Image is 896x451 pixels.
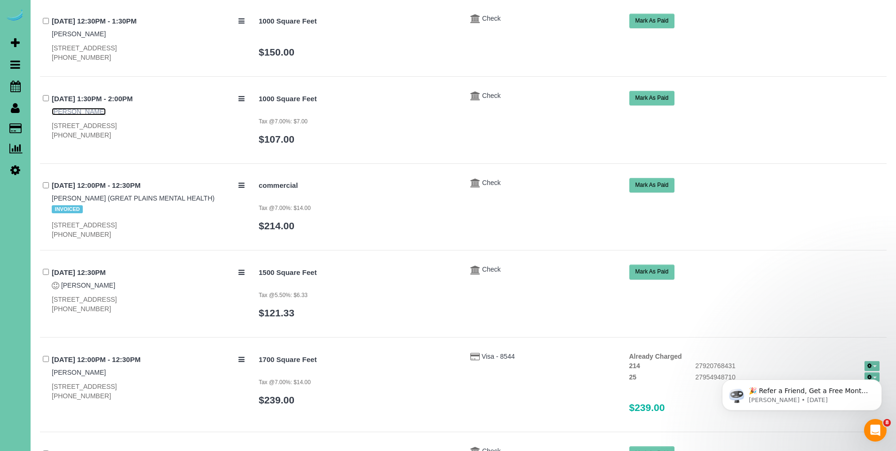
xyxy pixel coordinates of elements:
div: 27920768431 [688,361,887,372]
iframe: Intercom live chat [864,419,887,442]
div: Tags [52,203,245,215]
a: $107.00 [259,134,294,145]
a: [PERSON_NAME] [61,282,115,289]
div: 27954948710 [688,372,887,384]
h4: 1000 Square Feet [259,95,456,103]
a: [PERSON_NAME] [52,30,106,38]
h4: 1500 Square Feet [259,269,456,277]
button: Mark As Paid [629,91,675,105]
a: [PERSON_NAME] [52,108,106,115]
strong: Already Charged [629,353,682,360]
h4: [DATE] 12:00PM - 12:30PM [52,356,245,364]
strong: 214 [629,362,640,370]
a: Check [482,179,501,186]
h4: commercial [259,182,456,190]
small: Tax @7.00%: $14.00 [259,205,311,211]
span: $239.00 [629,402,665,413]
a: [PERSON_NAME] [52,369,106,376]
h4: [DATE] 12:30PM - 1:30PM [52,17,245,25]
h4: [DATE] 1:30PM - 2:00PM [52,95,245,103]
iframe: Intercom notifications message [708,360,896,426]
a: $214.00 [259,220,294,231]
a: Visa - 8544 [482,353,515,360]
small: Tax @7.00%: $14.00 [259,379,311,386]
img: Automaid Logo [6,9,24,23]
h4: [DATE] 12:00PM - 12:30PM [52,182,245,190]
span: INVOICED [52,205,83,213]
small: Tax @7.00%: $7.00 [259,118,308,125]
button: Mark As Paid [629,265,675,279]
a: Check [482,266,501,273]
a: $239.00 [259,395,294,405]
a: Check [482,15,501,22]
h4: 1000 Square Feet [259,17,456,25]
button: Mark As Paid [629,178,675,193]
h4: [DATE] 12:30PM [52,269,245,277]
a: [PERSON_NAME] (GREAT PLAINS MENTAL HEALTH) [52,194,214,202]
div: [STREET_ADDRESS] [PHONE_NUMBER] [52,382,245,401]
div: [STREET_ADDRESS] [PHONE_NUMBER] [52,121,245,140]
div: [STREET_ADDRESS] [PHONE_NUMBER] [52,220,245,239]
a: Check [482,92,501,99]
a: $150.00 [259,47,294,57]
a: $121.33 [259,307,294,318]
strong: 25 [629,373,637,381]
h4: 1700 Square Feet [259,356,456,364]
button: Mark As Paid [629,14,675,28]
div: [STREET_ADDRESS] [PHONE_NUMBER] [52,295,245,314]
small: Tax @5.50%: $6.33 [259,292,308,298]
div: [STREET_ADDRESS] [PHONE_NUMBER] [52,43,245,62]
span: 8 [883,419,891,427]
